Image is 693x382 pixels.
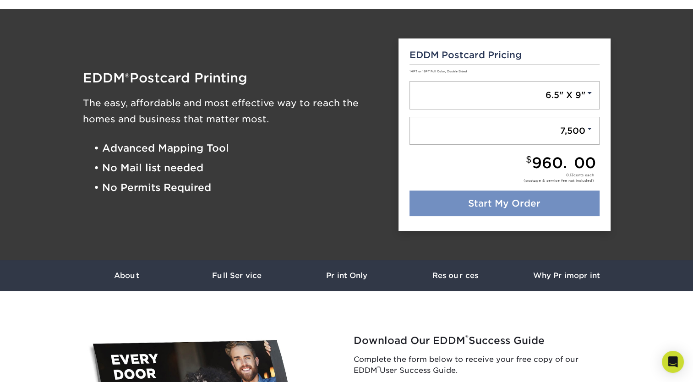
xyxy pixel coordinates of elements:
li: • No Mail list needed [94,158,385,178]
h3: Why Primoprint [512,271,622,280]
a: Why Primoprint [512,260,622,291]
a: 7,500 [409,117,600,145]
small: 14PT or 16PT Full Color, Double Sided [409,70,467,73]
div: Open Intercom Messenger [662,351,684,373]
small: $ [526,154,532,165]
li: • Advanced Mapping Tool [94,138,385,158]
h3: About [72,271,182,280]
a: Full Service [182,260,292,291]
h3: Resources [402,271,512,280]
h3: Print Only [292,271,402,280]
sup: ® [465,333,469,342]
span: 960.00 [532,154,596,172]
div: cents each (postage & service fee not included) [524,172,594,183]
span: ® [125,71,130,84]
a: Start My Order [409,191,600,216]
a: Resources [402,260,512,291]
a: About [72,260,182,291]
a: Print Only [292,260,402,291]
h3: Full Service [182,271,292,280]
span: 0.13 [566,173,573,177]
a: 6.5" X 9" [409,81,600,109]
h1: EDDM Postcard Printing [83,71,385,84]
h5: EDDM Postcard Pricing [409,49,600,60]
sup: ® [377,365,380,371]
h2: Download Our EDDM Success Guide [354,335,615,347]
p: Complete the form below to receive your free copy of our EDDM User Success Guide. [354,354,615,376]
h3: The easy, affordable and most effective way to reach the homes and business that matter most. [83,95,385,127]
li: • No Permits Required [94,178,385,198]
